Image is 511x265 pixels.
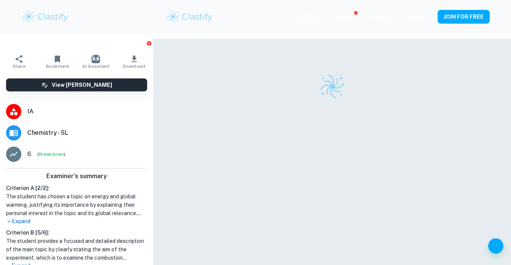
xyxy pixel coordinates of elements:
[39,151,64,158] button: Breakdown
[6,217,147,225] p: Expand
[319,73,346,100] img: Clastify logo
[46,64,69,69] span: Bookmark
[27,128,147,137] span: Chemistry - SL
[408,14,422,20] a: Login
[92,55,100,63] img: AI Assistant
[82,64,109,69] span: AI Assistant
[295,12,322,21] p: Exemplars
[338,13,356,21] p: Review
[3,172,150,181] h6: Examiner's summary
[27,150,31,159] p: 6
[123,64,145,69] span: Download
[6,78,147,91] button: View [PERSON_NAME]
[166,9,214,24] img: Clastify logo
[6,184,147,192] h6: Criterion A [ 2 / 2 ]:
[27,107,147,116] span: IA
[438,10,490,24] button: JOIN FOR FREE
[52,81,112,89] h6: View [PERSON_NAME]
[488,238,503,254] button: Help and Feedback
[77,51,115,72] button: AI Assistant
[146,40,152,46] button: Report issue
[6,228,147,237] h6: Criterion B [ 5 / 6 ]:
[6,237,147,262] h1: The student provides a focused and detailed description of the main topic by clearly stating the ...
[115,51,153,72] button: Download
[37,151,65,158] span: ( )
[371,14,392,20] a: Schools
[13,64,25,69] span: Share
[6,192,147,217] h1: The student has chosen a topic on energy and global warming, justifying its importance by explain...
[38,51,77,72] button: Bookmark
[21,9,70,24] img: Clastify logo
